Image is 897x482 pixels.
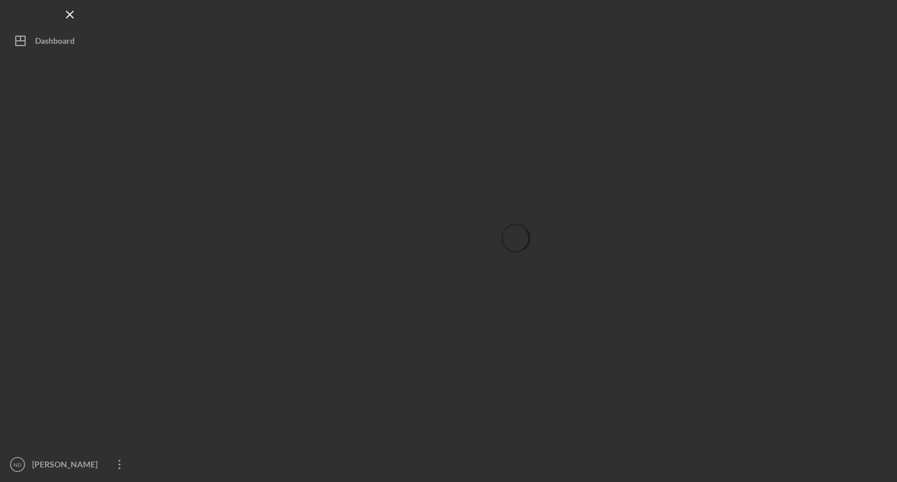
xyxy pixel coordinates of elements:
[13,462,22,468] text: ND
[6,453,134,476] button: ND[PERSON_NAME]
[35,29,75,55] div: Dashboard
[29,453,105,479] div: [PERSON_NAME]
[6,29,134,53] button: Dashboard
